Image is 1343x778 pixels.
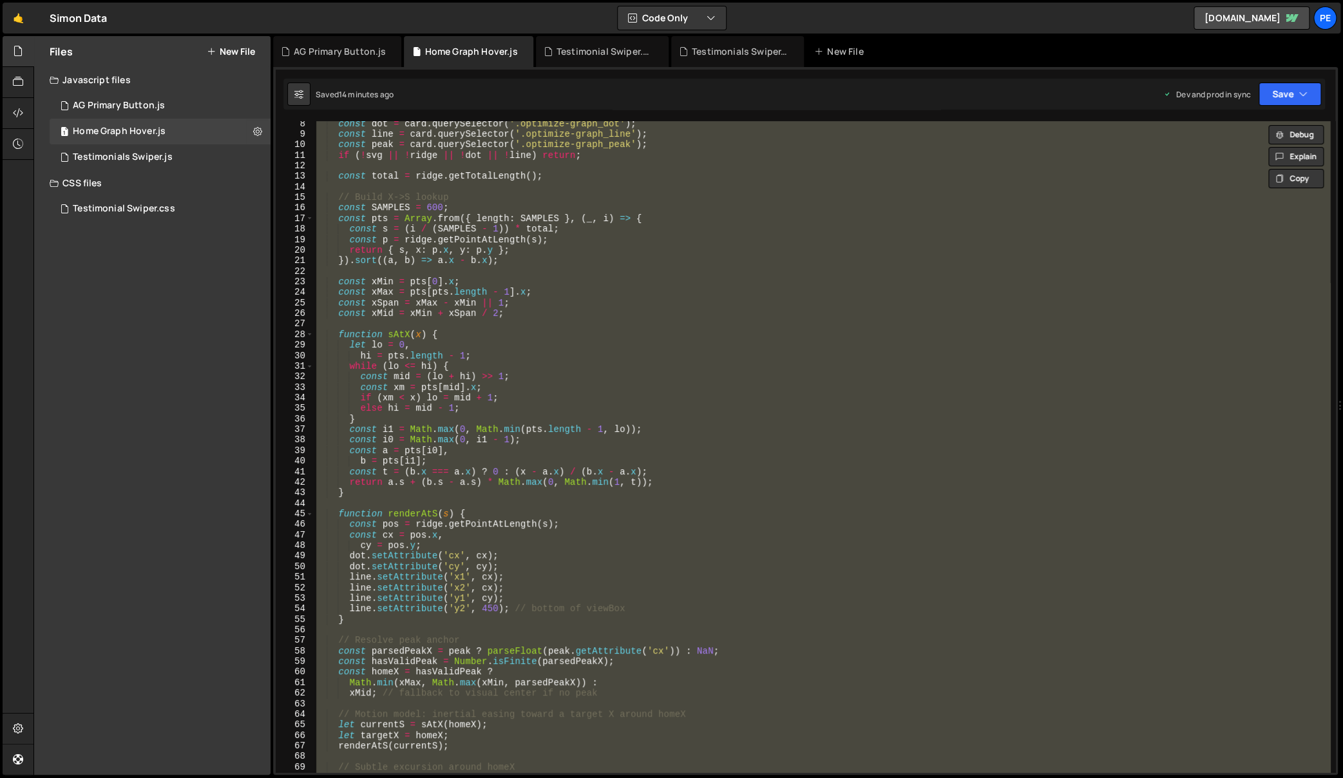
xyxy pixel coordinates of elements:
[1268,125,1324,144] button: Debug
[1163,89,1251,100] div: Dev and prod in sync
[276,277,314,287] div: 23
[276,393,314,403] div: 34
[276,255,314,266] div: 21
[276,139,314,150] div: 10
[276,519,314,529] div: 46
[276,287,314,297] div: 24
[618,6,726,30] button: Code Only
[276,688,314,698] div: 62
[276,730,314,741] div: 66
[276,424,314,434] div: 37
[276,583,314,593] div: 52
[50,196,271,222] div: 16753/45793.css
[276,477,314,487] div: 42
[692,45,788,58] div: Testimonials Swiper.js
[276,150,314,160] div: 11
[276,540,314,550] div: 48
[276,371,314,382] div: 32
[276,561,314,572] div: 50
[276,119,314,129] div: 8
[276,298,314,308] div: 25
[276,572,314,582] div: 51
[1194,6,1310,30] a: [DOMAIN_NAME]
[276,625,314,635] div: 56
[34,170,271,196] div: CSS files
[814,45,868,58] div: New File
[276,351,314,361] div: 30
[276,699,314,709] div: 63
[276,498,314,509] div: 44
[276,129,314,139] div: 9
[276,308,314,318] div: 26
[276,593,314,603] div: 53
[276,182,314,192] div: 14
[276,266,314,277] div: 22
[276,382,314,393] div: 33
[276,677,314,688] div: 61
[50,44,73,59] h2: Files
[276,224,314,234] div: 18
[276,414,314,424] div: 36
[276,340,314,350] div: 29
[276,245,314,255] div: 20
[276,329,314,340] div: 28
[73,126,166,137] div: Home Graph Hover.js
[276,719,314,730] div: 65
[276,171,314,181] div: 13
[276,509,314,519] div: 45
[276,751,314,761] div: 68
[50,93,271,119] div: 16753/45990.js
[276,192,314,202] div: 15
[294,45,386,58] div: AG Primary Button.js
[276,202,314,213] div: 16
[276,635,314,645] div: 57
[276,467,314,477] div: 41
[276,434,314,445] div: 38
[50,144,271,170] div: 16753/45792.js
[425,45,518,58] div: Home Graph Hover.js
[276,530,314,540] div: 47
[61,128,68,138] span: 1
[276,646,314,656] div: 58
[207,46,255,57] button: New File
[73,151,173,163] div: Testimonials Swiper.js
[276,445,314,456] div: 39
[1268,147,1324,166] button: Explain
[276,361,314,371] div: 31
[276,709,314,719] div: 64
[276,614,314,625] div: 55
[50,10,108,26] div: Simon Data
[276,762,314,772] div: 69
[276,213,314,224] div: 17
[1313,6,1337,30] a: Pe
[3,3,34,34] a: 🤙
[276,456,314,466] div: 40
[276,550,314,561] div: 49
[1259,83,1321,106] button: Save
[339,89,394,100] div: 14 minutes ago
[276,318,314,329] div: 27
[557,45,653,58] div: Testimonial Swiper.css
[276,666,314,677] div: 60
[73,100,165,112] div: AG Primary Button.js
[276,403,314,413] div: 35
[276,235,314,245] div: 19
[73,203,175,215] div: Testimonial Swiper.css
[276,487,314,498] div: 43
[276,603,314,614] div: 54
[1268,169,1324,188] button: Copy
[276,160,314,171] div: 12
[276,741,314,751] div: 67
[316,89,394,100] div: Saved
[276,656,314,666] div: 59
[34,67,271,93] div: Javascript files
[50,119,271,144] div: 16753/45758.js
